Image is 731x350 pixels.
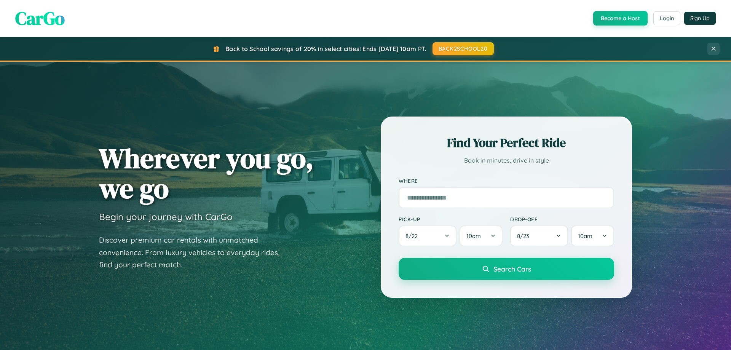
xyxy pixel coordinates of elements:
button: Login [653,11,680,25]
label: Drop-off [510,216,614,222]
span: CarGo [15,6,65,31]
button: Search Cars [399,258,614,280]
h3: Begin your journey with CarGo [99,211,233,222]
span: 8 / 22 [405,232,421,240]
span: Search Cars [493,265,531,273]
button: Sign Up [684,12,716,25]
span: 8 / 23 [517,232,533,240]
span: Back to School savings of 20% in select cities! Ends [DATE] 10am PT. [225,45,426,53]
h1: Wherever you go, we go [99,143,314,203]
span: 10am [578,232,592,240]
button: 8/23 [510,225,568,246]
p: Discover premium car rentals with unmatched convenience. From luxury vehicles to everyday rides, ... [99,234,289,271]
label: Pick-up [399,216,503,222]
button: Become a Host [593,11,648,26]
p: Book in minutes, drive in style [399,155,614,166]
span: 10am [466,232,481,240]
button: 10am [571,225,614,246]
button: BACK2SCHOOL20 [433,42,494,55]
button: 10am [460,225,503,246]
button: 8/22 [399,225,456,246]
h2: Find Your Perfect Ride [399,134,614,151]
label: Where [399,177,614,184]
